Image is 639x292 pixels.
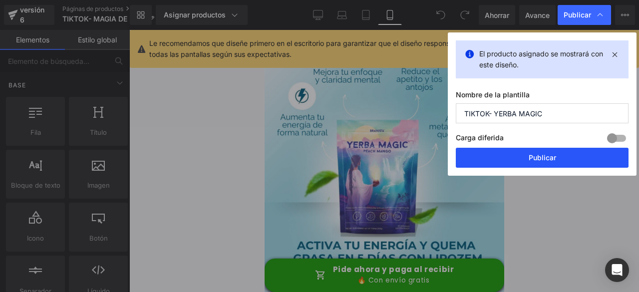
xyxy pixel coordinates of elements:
[529,153,556,162] font: Publicar
[564,10,591,19] font: Publicar
[605,258,629,282] div: Abrir Intercom Messenger
[456,148,629,168] button: Publicar
[456,133,504,142] font: Carga diferida
[93,246,165,255] font: 🔥 Con envío gratis
[456,90,530,99] font: Nombre de la plantilla
[479,49,603,69] font: El producto asignado se mostrará con este diseño.
[68,234,190,245] font: Pide ahora y paga al recibir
